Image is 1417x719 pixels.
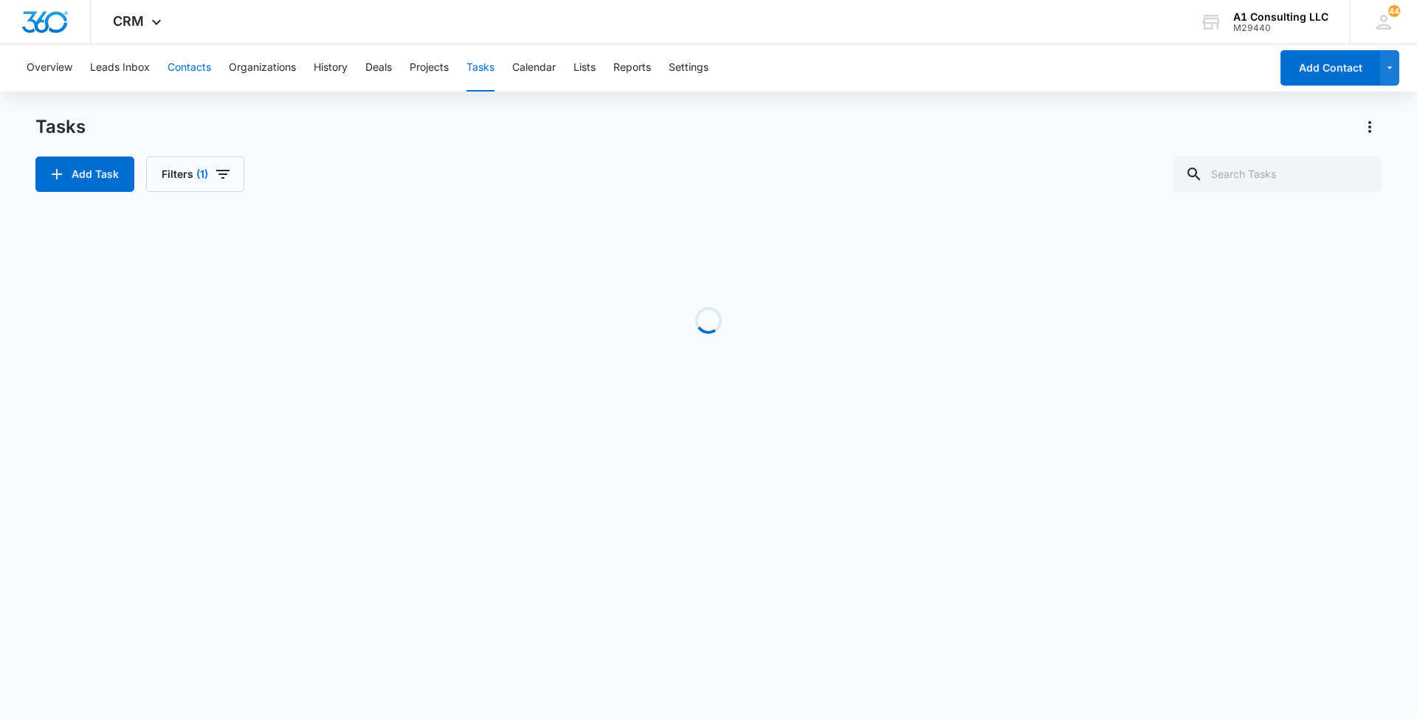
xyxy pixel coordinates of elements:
button: Actions [1358,115,1382,139]
button: Add Contact [1280,50,1380,86]
button: Filters(1) [146,156,244,192]
input: Search Tasks [1173,156,1382,192]
div: account id [1233,23,1328,33]
button: History [314,44,348,92]
button: Contacts [168,44,211,92]
div: notifications count [1388,5,1400,17]
button: Lists [573,44,596,92]
button: Organizations [229,44,296,92]
span: CRM [113,13,144,29]
button: Reports [613,44,651,92]
span: 44 [1388,5,1400,17]
button: Add Task [35,156,134,192]
div: account name [1233,11,1328,23]
button: Overview [27,44,72,92]
button: Deals [365,44,392,92]
button: Leads Inbox [90,44,150,92]
span: (1) [196,169,208,179]
h1: Tasks [35,116,86,138]
button: Projects [410,44,449,92]
button: Tasks [466,44,494,92]
button: Settings [669,44,708,92]
button: Calendar [512,44,556,92]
